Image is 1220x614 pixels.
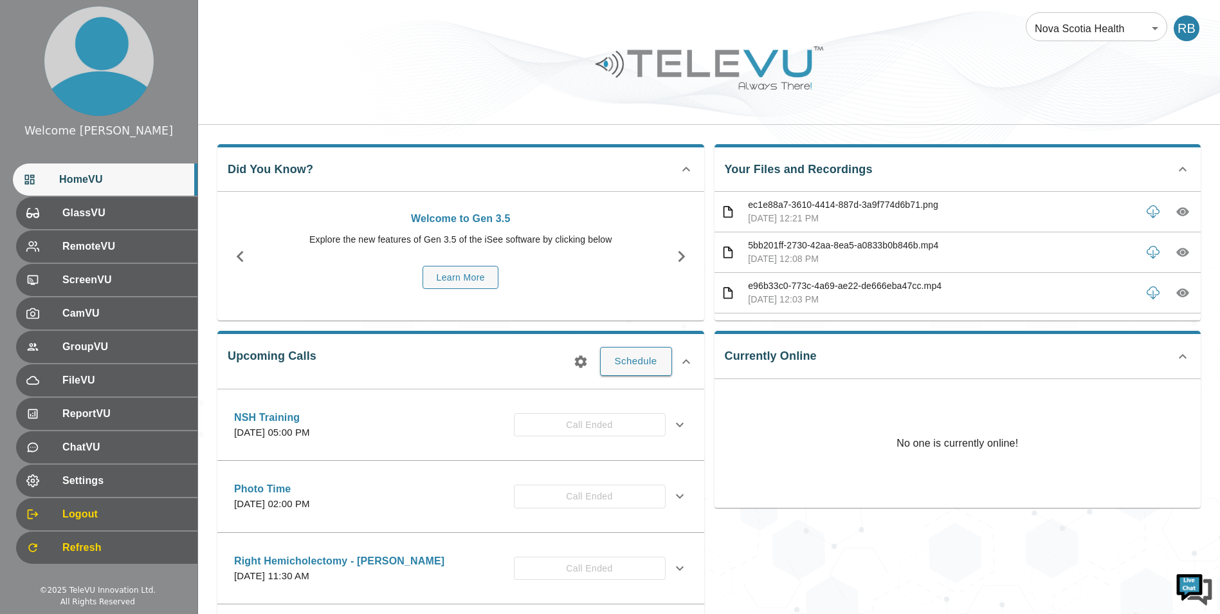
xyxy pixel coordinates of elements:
span: RemoteVU [62,239,187,254]
span: ScreenVU [62,272,187,288]
span: Logout [62,507,187,522]
div: Welcome [PERSON_NAME] [24,122,173,139]
div: ReportVU [16,398,197,430]
p: NSH Training [234,410,310,425]
div: ScreenVU [16,264,197,296]
span: FileVU [62,373,187,388]
p: [DATE] 12:21 PM [748,212,1135,225]
span: GroupVU [62,339,187,355]
div: GlassVU [16,197,197,229]
p: [DATE] 12:08 PM [748,252,1135,266]
p: 947a3598-015b-488c-a3ba-7faa7ebd19b5.mp4 [748,320,1135,333]
p: Welcome to Gen 3.5 [269,211,652,227]
button: Schedule [600,347,672,375]
textarea: Type your message and hit 'Enter' [6,351,245,396]
span: GlassVU [62,205,187,221]
p: [DATE] 12:03 PM [748,293,1135,306]
p: Photo Time [234,481,310,497]
p: [DATE] 05:00 PM [234,425,310,440]
div: CamVU [16,297,197,330]
div: Photo Time[DATE] 02:00 PMCall Ended [224,474,698,519]
div: FileVU [16,364,197,396]
div: GroupVU [16,331,197,363]
div: Nova Scotia Health [1026,10,1167,46]
div: Settings [16,465,197,497]
div: Refresh [16,532,197,564]
img: Chat Widget [1175,569,1214,608]
div: NSH Training[DATE] 05:00 PMCall Ended [224,402,698,448]
p: [DATE] 02:00 PM [234,497,310,512]
p: Explore the new features of Gen 3.5 of the iSee software by clicking below [269,233,652,247]
p: Right Hemicholectomy - [PERSON_NAME] [234,554,444,569]
div: ChatVU [16,431,197,463]
span: Refresh [62,540,187,555]
span: ChatVU [62,440,187,455]
div: HomeVU [13,163,197,196]
div: Chat with us now [67,68,216,84]
span: ReportVU [62,406,187,422]
span: CamVU [62,306,187,321]
button: Learn More [423,266,498,290]
span: HomeVU [59,172,187,187]
div: Logout [16,498,197,530]
div: RB [1174,15,1199,41]
img: profile.png [44,6,154,116]
p: ec1e88a7-3610-4414-887d-3a9f774d6b71.png [748,198,1135,212]
img: d_736959983_company_1615157101543_736959983 [22,60,54,92]
div: Right Hemicholectomy - [PERSON_NAME][DATE] 11:30 AMCall Ended [224,546,698,591]
p: [DATE] 11:30 AM [234,569,444,584]
div: Minimize live chat window [211,6,242,37]
p: 5bb201ff-2730-42aa-8ea5-a0833b0b846b.mp4 [748,239,1135,252]
span: We're online! [75,162,178,292]
img: Logo [594,41,825,95]
p: e96b33c0-773c-4a69-ae22-de666eba47cc.mp4 [748,279,1135,293]
div: RemoteVU [16,230,197,263]
span: Settings [62,473,187,488]
p: No one is currently online! [897,379,1018,508]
